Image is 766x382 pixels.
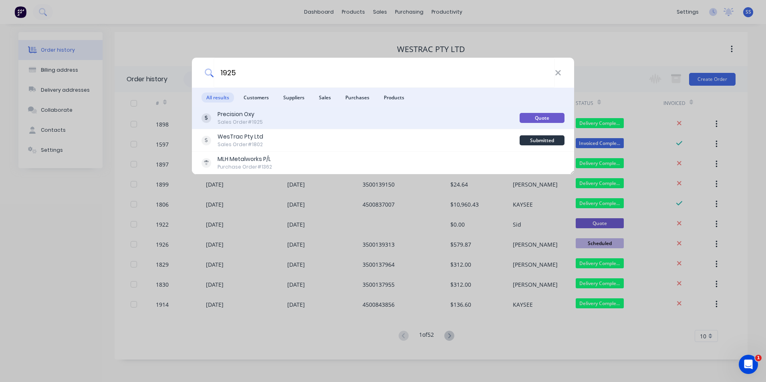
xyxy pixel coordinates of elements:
[341,92,374,103] span: Purchases
[218,119,263,126] div: Sales Order #1925
[278,92,309,103] span: Suppliers
[218,155,272,163] div: MLH Metalworks P/L
[520,135,564,145] div: Submitted
[314,92,336,103] span: Sales
[214,58,555,88] input: Start typing a customer or supplier name to create a new order...
[520,158,564,168] div: Billed
[218,163,272,171] div: Purchase Order #1362
[755,355,762,361] span: 1
[218,141,263,148] div: Sales Order #1802
[379,92,409,103] span: Products
[218,133,263,141] div: WesTrac Pty Ltd
[218,110,263,119] div: Precision Oxy
[239,92,274,103] span: Customers
[739,355,758,374] iframe: Intercom live chat
[520,113,564,123] div: Quote
[202,92,234,103] span: All results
